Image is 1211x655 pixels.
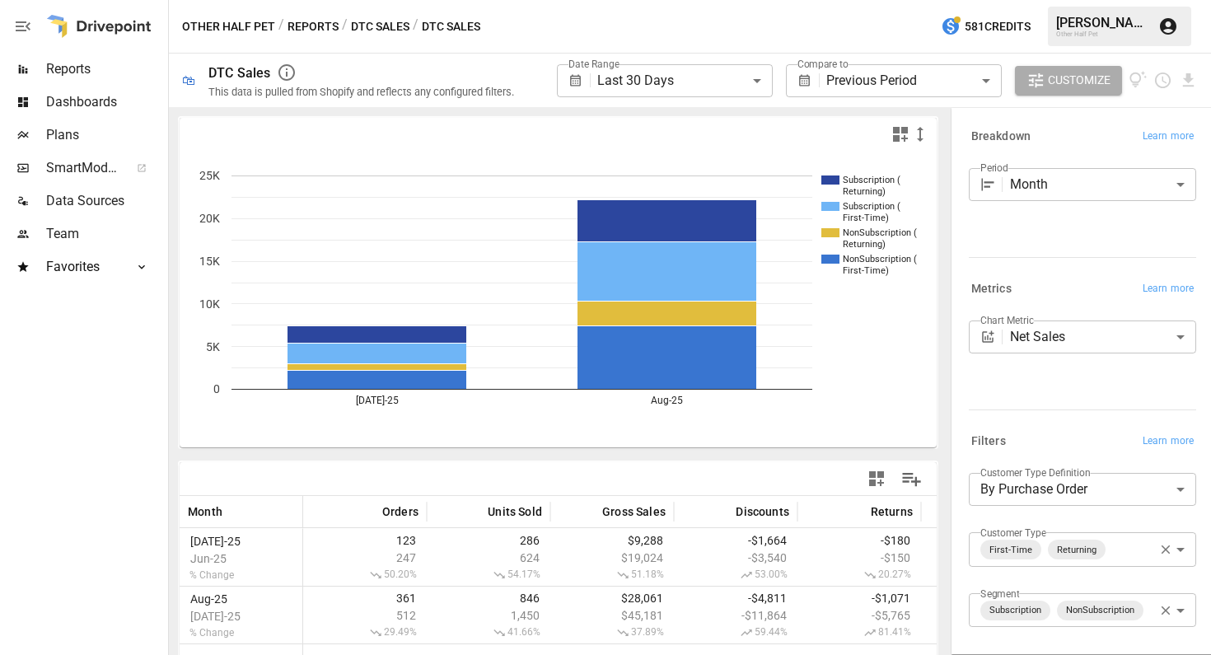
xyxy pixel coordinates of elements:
div: / [278,16,284,37]
span: Orders [382,503,418,520]
div: By Purchase Order [969,473,1196,506]
button: Manage Columns [893,461,930,498]
text: 25K [199,169,220,182]
label: Customer Type Definition [980,466,1091,480]
button: Schedule report [1153,71,1172,90]
button: Customize [1015,66,1122,96]
text: Returning) [843,239,886,250]
button: DTC Sales [351,16,409,37]
span: -$11,864 [682,609,789,622]
span: 81.41% [806,626,913,639]
label: Customer Type [980,526,1046,540]
span: 51.46% [929,568,1036,582]
div: This data is pulled from Shopify and reflects any configured filters. [208,86,514,98]
span: [DATE]-25 [188,535,243,548]
span: 41.66% [435,626,542,639]
span: Plans [46,125,165,145]
span: 29.49% [311,626,418,639]
span: -$4,811 [682,592,789,605]
div: Other Half Pet [1056,30,1148,38]
span: $28,061 [559,592,666,605]
span: 59.44% [682,626,789,639]
div: [PERSON_NAME] [1056,15,1148,30]
span: -$1,071 [806,592,913,605]
span: Discounts [736,503,789,520]
span: 53.00% [682,568,789,582]
span: 19.51% [929,626,1036,639]
span: 50.20% [311,568,418,582]
div: Month [1010,168,1196,201]
span: Last 30 Days [597,73,674,88]
span: $9,288 [559,534,666,547]
label: Compare to [797,57,849,71]
text: Subscription ( [843,175,900,185]
svg: A chart. [180,151,924,447]
text: First-Time) [843,265,889,276]
text: 15K [199,255,220,268]
span: 1,450 [435,609,542,622]
button: Other Half Pet [182,16,275,37]
span: 54.17% [435,568,542,582]
label: Period [980,161,1008,175]
span: % Change [188,627,243,639]
label: Segment [980,587,1019,601]
span: -$150 [806,551,913,564]
span: Jun-25 [188,552,243,565]
h6: Filters [971,433,1006,451]
span: Month [188,503,222,520]
span: 286 [435,534,542,547]
button: View documentation [1129,66,1148,96]
text: Returning) [843,186,886,197]
span: 512 [311,609,418,622]
span: 247 [311,551,418,564]
span: $27,552 [929,609,1036,622]
span: Returning [1050,540,1103,559]
span: 51.18% [559,568,666,582]
div: Net Sales [1010,320,1196,353]
span: NonSubscription [1059,601,1141,620]
span: Customize [1048,70,1110,91]
span: ™ [118,156,129,176]
span: Data Sources [46,191,165,211]
span: Previous Period [826,73,917,88]
span: -$1,664 [682,534,789,547]
span: $22,178 [929,592,1036,605]
h6: Metrics [971,280,1012,298]
text: 20K [199,212,220,225]
text: NonSubscription ( [843,254,917,264]
button: Reports [288,16,339,37]
span: [DATE]-25 [188,610,243,623]
button: 581Credits [934,12,1037,42]
text: Aug-25 [651,395,683,406]
text: NonSubscription ( [843,227,917,238]
span: $19,024 [559,551,666,564]
span: -$3,540 [682,551,789,564]
div: / [413,16,418,37]
text: Subscription ( [843,201,900,212]
text: [DATE]-25 [356,395,399,406]
span: $45,181 [559,609,666,622]
label: Date Range [568,57,620,71]
text: 5K [206,340,220,353]
span: -$180 [806,534,913,547]
span: -$5,765 [806,609,913,622]
span: 123 [311,534,418,547]
h6: Breakdown [971,128,1031,146]
button: Download report [1179,71,1198,90]
span: Returns [871,503,913,520]
label: Chart Metric [980,313,1034,327]
span: % Change [188,569,243,581]
span: First-Time [983,540,1039,559]
span: $7,444 [929,534,1036,547]
span: 361 [311,592,418,605]
span: Aug-25 [188,592,243,606]
span: Dashboards [46,92,165,112]
span: Team [46,224,165,244]
span: 846 [435,592,542,605]
div: DTC Sales [208,65,270,81]
div: / [342,16,348,37]
text: 0 [213,382,220,395]
span: Gross Sales [602,503,666,520]
span: Learn more [1143,129,1194,145]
